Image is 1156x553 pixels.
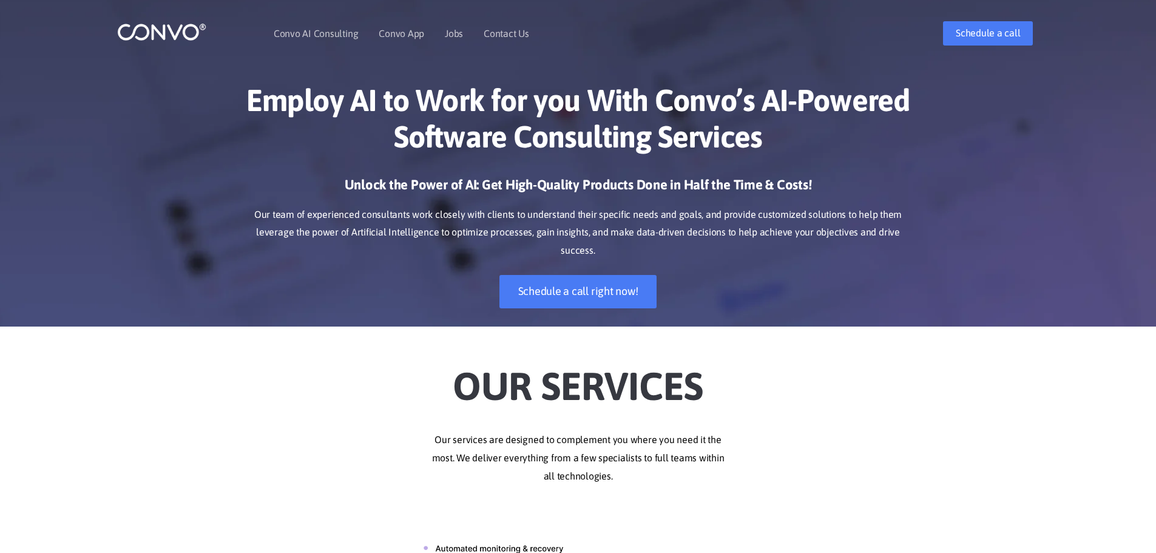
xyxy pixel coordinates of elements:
[242,176,915,203] h3: Unlock the Power of AI: Get High-Quality Products Done in Half the Time & Costs!
[499,275,657,308] a: Schedule a call right now!
[379,29,424,38] a: Convo App
[117,22,206,41] img: logo_1.png
[242,431,915,486] p: Our services are designed to complement you where you need it the most. We deliver everything fro...
[242,206,915,260] p: Our team of experienced consultants work closely with clients to understand their specific needs ...
[445,29,463,38] a: Jobs
[484,29,529,38] a: Contact Us
[943,21,1033,46] a: Schedule a call
[274,29,358,38] a: Convo AI Consulting
[242,345,915,413] h2: Our Services
[242,82,915,164] h1: Employ AI to Work for you With Convo’s AI-Powered Software Consulting Services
